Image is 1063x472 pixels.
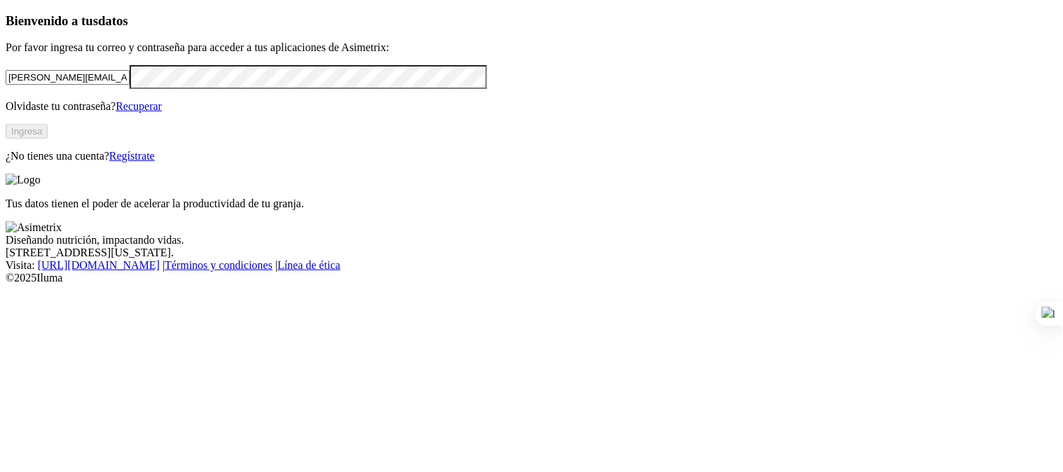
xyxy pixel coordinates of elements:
img: Logo [6,174,41,186]
a: Regístrate [109,150,155,162]
div: © 2025 Iluma [6,272,1057,284]
h3: Bienvenido a tus [6,13,1057,29]
input: Tu correo [6,70,130,85]
button: Ingresa [6,124,48,139]
span: datos [98,13,128,28]
p: Tus datos tienen el poder de acelerar la productividad de tu granja. [6,197,1057,210]
div: Diseñando nutrición, impactando vidas. [6,234,1057,247]
div: [STREET_ADDRESS][US_STATE]. [6,247,1057,259]
a: [URL][DOMAIN_NAME] [38,259,160,271]
p: Por favor ingresa tu correo y contraseña para acceder a tus aplicaciones de Asimetrix: [6,41,1057,54]
a: Términos y condiciones [165,259,273,271]
a: Recuperar [116,100,162,112]
div: Visita : | | [6,259,1057,272]
p: Olvidaste tu contraseña? [6,100,1057,113]
a: Línea de ética [277,259,341,271]
p: ¿No tienes una cuenta? [6,150,1057,162]
img: Asimetrix [6,221,62,234]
